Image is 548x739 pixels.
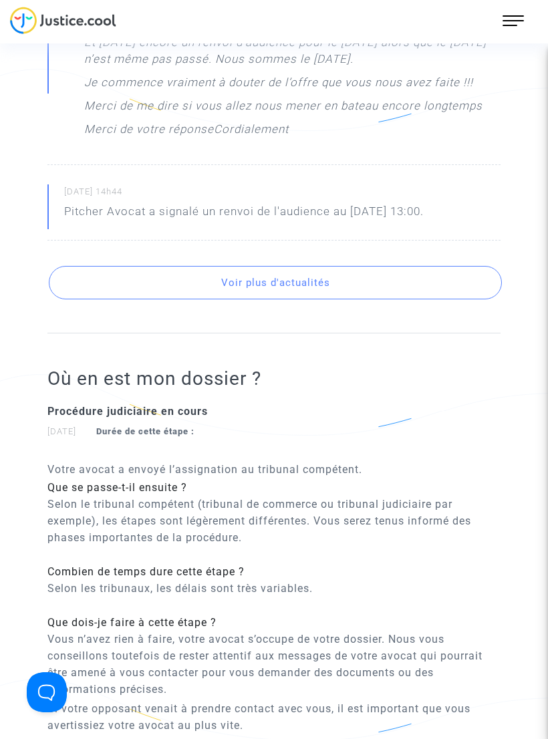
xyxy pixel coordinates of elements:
div: Combien de temps dure cette étape ? [47,564,501,580]
strong: Durée de cette étape : [96,426,194,436]
p: Vous n’avez rien à faire, votre avocat s’occupe de votre dossier. Nous vous conseillons toutefois... [47,631,501,698]
p: Je commence vraiment à douter de l’offre que vous nous avez faite !!! [84,74,473,98]
h2: Où en est mon dossier ? [47,367,501,390]
p: Cordialement [214,121,289,144]
small: [DATE] 14h44 [64,186,501,203]
img: menu.png [503,10,524,31]
div: Que dois-je faire à cette étape ? [47,615,501,631]
div: Procédure judiciaire en cours [47,404,501,420]
img: jc-logo.svg [10,7,116,34]
p: Merci de me dire si vous allez nous mener en bateau encore longtemps [84,98,483,121]
p: Merci de votre réponse [84,121,214,144]
p: Si votre opposant venait à prendre contact avec vous, il est important que vous avertissiez votre... [47,700,501,734]
p: Selon les tribunaux, les délais sont très variables. [47,580,501,597]
p: Pitcher Avocat a signalé un renvoi de l'audience au [DATE] 13:00. [64,203,424,227]
p: Selon le tribunal compétent (tribunal de commerce ou tribunal judiciaire par exemple), les étapes... [47,496,501,546]
p: Et [DATE] encore un renvoi d’audience pour le [DATE] alors que le [DATE] n’est même pas passé. No... [84,34,501,74]
div: Que se passe-t-il ensuite ? [47,480,501,496]
p: Votre avocat a envoyé l’assignation au tribunal compétent. [47,461,501,478]
small: [DATE] [47,426,194,436]
button: Voir plus d'actualités [49,266,502,299]
iframe: Help Scout Beacon - Open [27,672,67,712]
